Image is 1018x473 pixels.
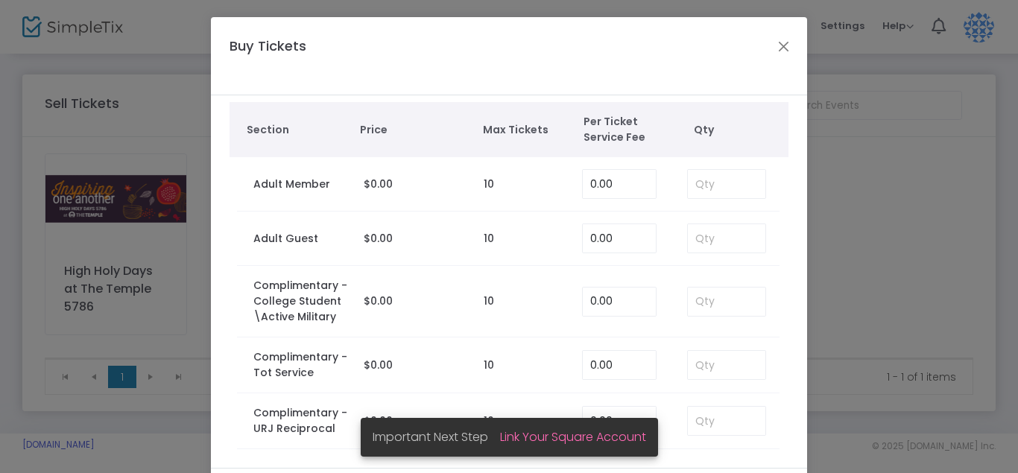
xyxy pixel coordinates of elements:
[500,428,646,445] a: Link Your Square Account
[688,170,765,198] input: Qty
[222,36,362,77] h4: Buy Tickets
[484,231,494,247] label: 10
[688,224,765,253] input: Qty
[360,122,468,138] span: Price
[247,122,346,138] span: Section
[484,177,494,192] label: 10
[253,405,350,437] label: Complimentary - URJ Reciprocal
[484,293,494,309] label: 10
[253,349,350,381] label: Complimentary - Tot Service
[364,177,393,191] span: $0.00
[694,122,782,138] span: Qty
[253,231,318,247] label: Adult Guest
[373,428,500,445] span: Important Next Step
[583,170,656,198] input: Enter Service Fee
[364,358,393,372] span: $0.00
[688,407,765,435] input: Qty
[688,288,765,316] input: Qty
[253,177,330,192] label: Adult Member
[364,293,393,308] span: $0.00
[583,351,656,379] input: Enter Service Fee
[584,114,669,145] span: Per Ticket Service Fee
[688,351,765,379] input: Qty
[483,122,569,138] span: Max Tickets
[583,224,656,253] input: Enter Service Fee
[484,358,494,373] label: 10
[253,278,350,325] label: Complimentary - College Student\Active Military
[364,231,393,246] span: $0.00
[774,36,794,56] button: Close
[583,288,656,316] input: Enter Service Fee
